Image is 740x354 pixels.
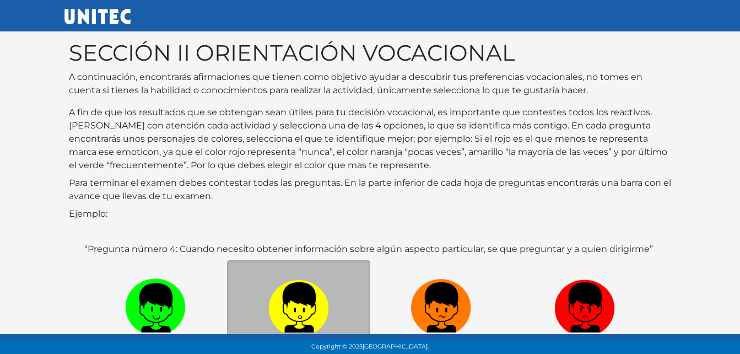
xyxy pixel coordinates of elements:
img: v1.png [125,275,186,332]
h1: SECCIÓN II ORIENTACIÓN VOCACIONAL [69,40,672,66]
p: A fin de que los resultados que se obtengan sean útiles para tu decisión vocacional, es important... [69,106,672,172]
img: n1.png [411,275,472,332]
p: A continuación, encontrarás afirmaciones que tienen como objetivo ayudar a descubrir tus preferen... [69,71,672,97]
img: UNITEC [64,9,131,24]
img: r1.png [554,275,615,332]
p: Ejemplo: [69,207,672,221]
p: Para terminar el examen debes contestar todas las preguntas. En la parte inferior de cada hoja de... [69,176,672,203]
span: [GEOGRAPHIC_DATA]. [363,343,429,350]
label: “Pregunta número 4: Cuando necesito obtener información sobre algún aspecto particular, se que pr... [84,243,653,256]
img: a1.png [268,275,329,332]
